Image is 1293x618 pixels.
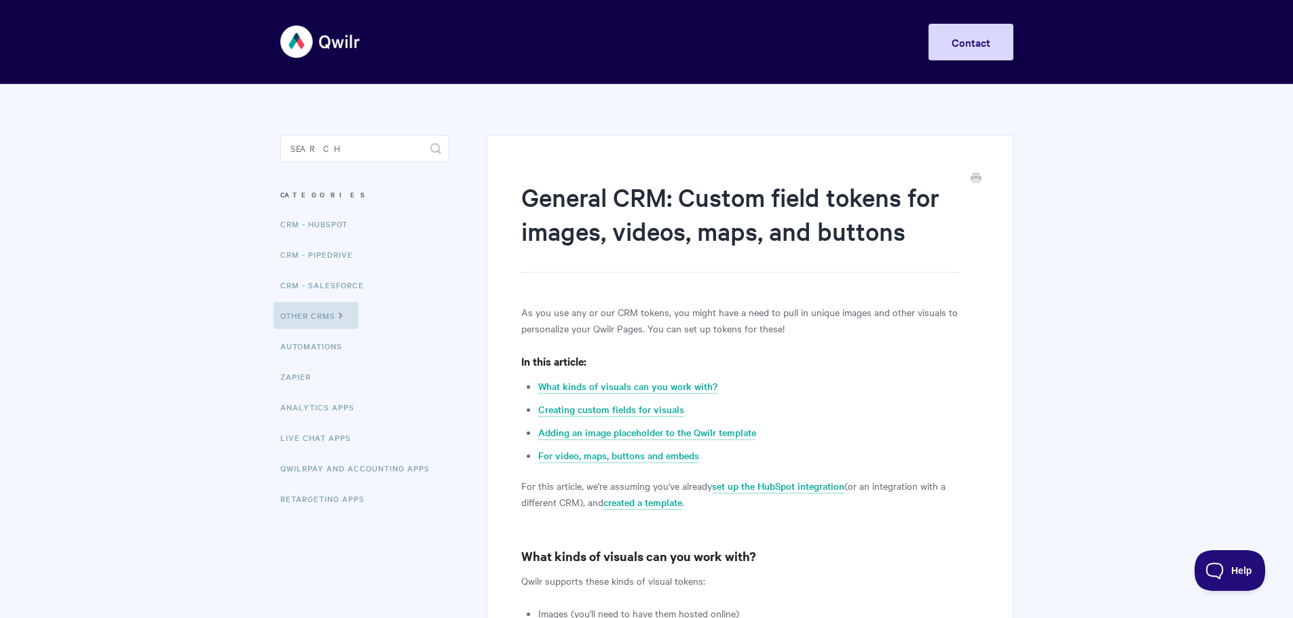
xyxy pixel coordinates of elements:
[280,135,449,162] input: Search
[280,271,374,298] a: CRM - Salesforce
[971,172,981,187] a: Print this Article
[280,241,363,268] a: CRM - Pipedrive
[521,547,978,566] h3: What kinds of visuals can you work with?
[521,573,978,589] p: Qwilr supports these kinds of visual tokens:
[712,479,844,494] a: set up the HubSpot integration
[280,182,449,207] h3: Categories
[1195,550,1266,591] iframe: Toggle Customer Support
[280,424,361,451] a: Live Chat Apps
[280,393,364,421] a: Analytics Apps
[521,304,978,336] p: As you use any or our CRM tokens, you might have a need to pull in unique images and other visual...
[280,363,321,390] a: Zapier
[280,210,358,237] a: CRM - HubSpot
[521,180,958,273] h1: General CRM: Custom field tokens for images, videos, maps, and buttons
[521,353,586,368] strong: In this article:
[280,16,361,67] img: Qwilr Help Center
[280,485,375,512] a: Retargeting Apps
[538,448,699,463] a: For video, maps, buttons and embeds
[538,402,684,417] a: Creating custom fields for visuals
[280,455,440,482] a: QwilrPay and Accounting Apps
[521,478,978,510] p: For this article, we're assuming you've already (or an integration with a different CRM), and .
[603,495,682,510] a: created a template
[280,332,352,360] a: Automations
[929,24,1013,60] a: Contact
[274,302,358,329] a: Other CRMs
[538,379,717,394] a: What kinds of visuals can you work with?
[538,425,756,440] a: Adding an image placeholder to the Qwilr template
